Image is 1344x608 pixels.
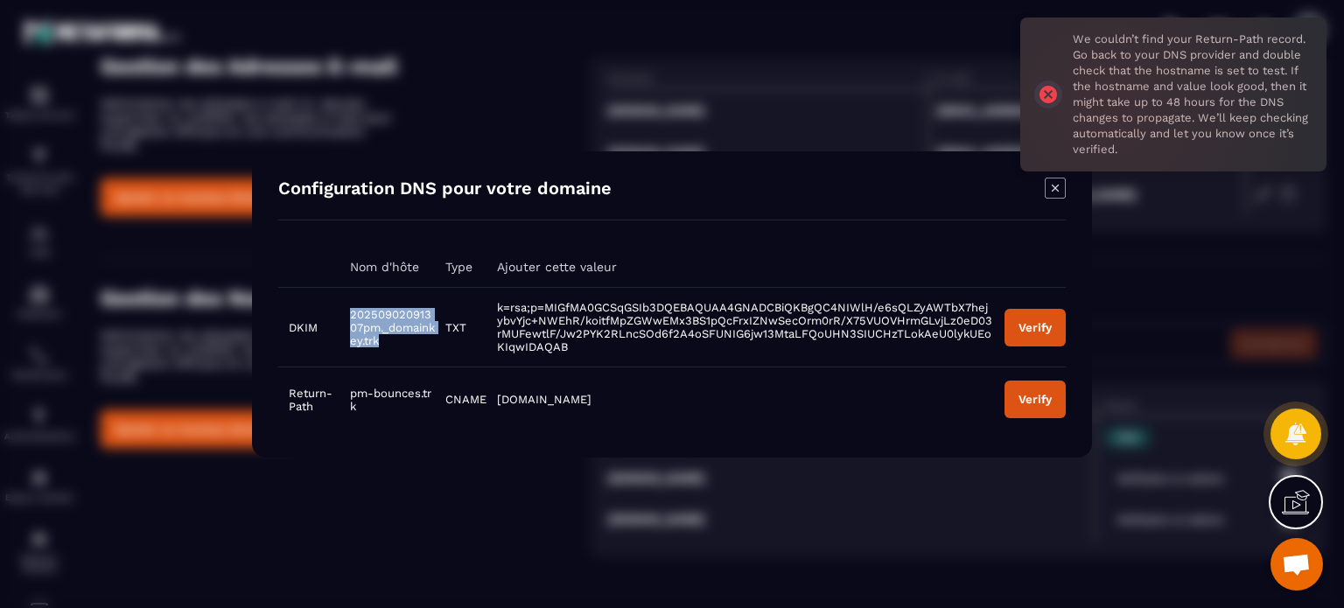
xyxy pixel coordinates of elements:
[278,367,339,431] td: Return-Path
[486,247,994,288] th: Ajouter cette valeur
[497,301,992,353] span: k=rsa;p=MIGfMA0GCSqGSIb3DQEBAQUAA4GNADCBiQKBgQC4NIWlH/e6sQLZyAWTbX7hejybvYjc+NWEhR/koitfMpZGWwEMx...
[497,393,591,406] span: [DOMAIN_NAME]
[1018,393,1052,406] div: Verify
[1004,381,1066,418] button: Verify
[350,307,435,346] span: 20250902091307pm._domainkey.trk
[350,386,431,412] span: pm-bounces.trk
[1270,538,1323,591] div: Ouvrir le chat
[1004,308,1066,346] button: Verify
[339,247,435,288] th: Nom d'hôte
[278,287,339,367] td: DKIM
[435,287,486,367] td: TXT
[1018,320,1052,333] div: Verify
[278,178,612,202] h4: Configuration DNS pour votre domaine
[435,367,486,431] td: CNAME
[435,247,486,288] th: Type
